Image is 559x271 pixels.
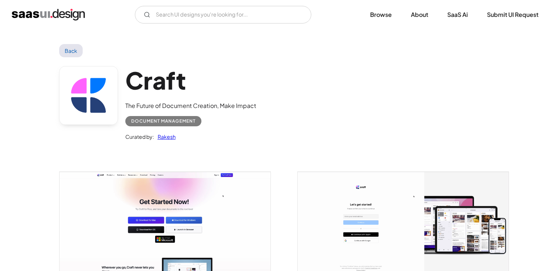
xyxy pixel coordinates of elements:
input: Search UI designs you're looking for... [135,6,311,24]
a: home [12,9,85,21]
a: Back [59,44,83,57]
form: Email Form [135,6,311,24]
h1: Craft [125,66,256,94]
div: The Future of Document Creation, Make Impact [125,101,256,110]
a: About [402,7,437,23]
a: Browse [361,7,401,23]
a: Submit UI Request [478,7,547,23]
div: Curated by: [125,132,154,141]
a: SaaS Ai [438,7,477,23]
a: Rakesh [154,132,176,141]
div: Document Management [131,117,196,126]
